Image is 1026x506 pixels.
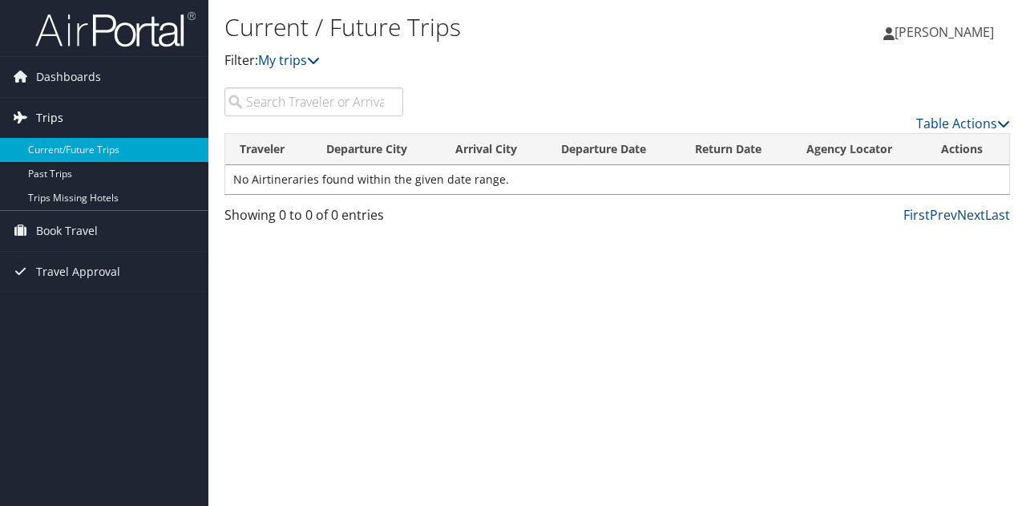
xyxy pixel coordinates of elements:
[681,134,793,165] th: Return Date: activate to sort column ascending
[547,134,681,165] th: Departure Date: activate to sort column descending
[312,134,441,165] th: Departure City: activate to sort column ascending
[927,134,1009,165] th: Actions
[36,98,63,138] span: Trips
[903,206,930,224] a: First
[224,205,403,233] div: Showing 0 to 0 of 0 entries
[225,134,312,165] th: Traveler: activate to sort column ascending
[916,115,1010,132] a: Table Actions
[957,206,985,224] a: Next
[224,87,403,116] input: Search Traveler or Arrival City
[35,10,196,48] img: airportal-logo.png
[792,134,927,165] th: Agency Locator: activate to sort column ascending
[258,51,320,69] a: My trips
[36,211,98,251] span: Book Travel
[985,206,1010,224] a: Last
[224,10,748,44] h1: Current / Future Trips
[36,57,101,97] span: Dashboards
[36,252,120,292] span: Travel Approval
[441,134,547,165] th: Arrival City: activate to sort column ascending
[225,165,1009,194] td: No Airtineraries found within the given date range.
[895,23,994,41] span: [PERSON_NAME]
[930,206,957,224] a: Prev
[883,8,1010,56] a: [PERSON_NAME]
[224,51,748,71] p: Filter:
